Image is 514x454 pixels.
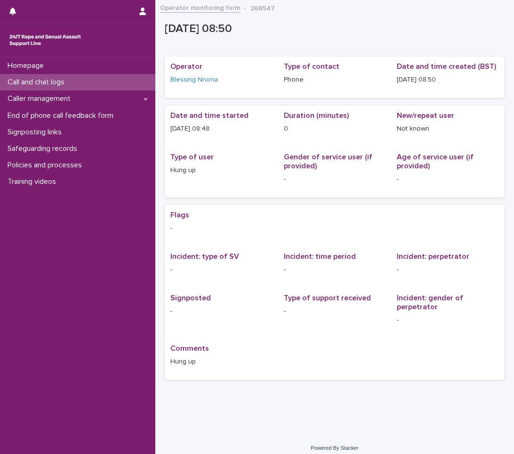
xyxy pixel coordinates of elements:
p: Homepage [4,61,51,70]
p: - [170,306,273,316]
p: Hung up [170,165,273,175]
p: - [170,223,499,233]
span: Incident: gender of perpetrator [397,294,463,311]
span: Duration (minutes) [284,112,349,119]
p: - [284,306,386,316]
p: - [284,265,386,275]
p: Hung up [170,357,499,367]
span: Incident: time period [284,253,356,260]
span: Comments [170,345,209,352]
span: Signposted [170,294,211,302]
p: [DATE] 08:48 [170,124,273,134]
p: - [284,174,386,184]
span: Gender of service user (if provided) [284,153,372,170]
p: 0 [284,124,386,134]
p: Call and chat logs [4,78,72,87]
p: - [397,265,499,275]
p: - [397,315,499,325]
span: Type of user [170,153,214,161]
span: Operator [170,63,202,70]
p: 268547 [250,2,275,13]
p: Signposting links [4,128,69,137]
p: [DATE] 08:50 [165,22,501,36]
span: New/repeat user [397,112,454,119]
p: - [397,174,499,184]
p: Phone [284,75,386,85]
p: End of phone call feedback form [4,111,121,120]
a: Blessing Nnona [170,75,218,85]
p: Caller management [4,94,78,103]
p: Not known [397,124,499,134]
p: Policies and processes [4,161,89,170]
p: Safeguarding records [4,144,85,153]
span: Type of support received [284,294,371,302]
span: Flags [170,211,189,219]
img: rhQMoQhaT3yELyF149Cw [8,31,83,50]
p: Training videos [4,177,64,186]
span: Age of service user (if provided) [397,153,474,170]
p: [DATE] 08:50 [397,75,499,85]
p: - [170,265,273,275]
span: Date and time started [170,112,249,119]
span: Type of contact [284,63,339,70]
a: Powered By Stacker [311,445,358,451]
span: Incident: type of SV [170,253,239,260]
a: Operator monitoring form [160,2,240,13]
span: Incident: perpetrator [397,253,469,260]
span: Date and time created (BST) [397,63,496,70]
